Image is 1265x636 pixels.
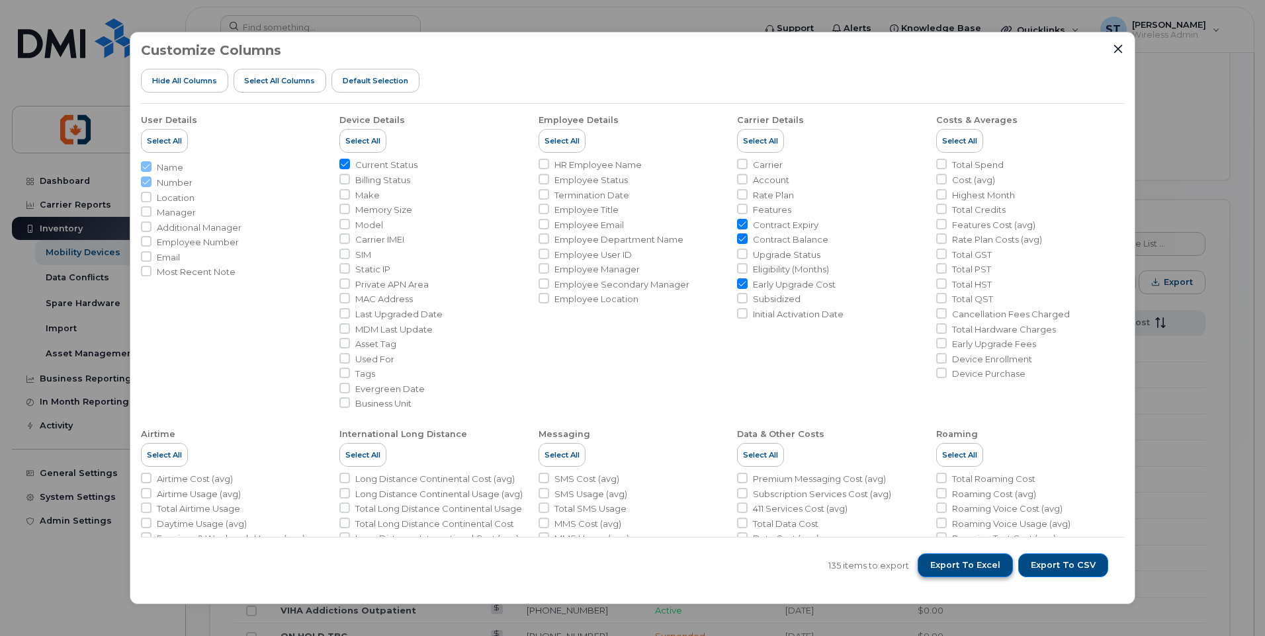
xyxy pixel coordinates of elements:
span: Employee Manager [554,263,640,276]
div: Employee Details [539,114,619,126]
button: Select All [141,129,188,153]
span: MMS Cost (avg) [554,518,621,530]
h3: Customize Columns [141,43,281,58]
button: Select All [737,443,784,467]
span: Memory Size [355,204,412,216]
span: Total Data Cost [753,518,818,530]
span: Select All [345,136,380,146]
span: Long Distance Continental Cost (avg) [355,473,515,485]
span: MDM Last Update [355,323,433,336]
span: Subscription Services Cost (avg) [753,488,891,500]
span: Private APN Area [355,278,429,291]
span: Employee Status [554,174,628,186]
span: Total Long Distance Continental Usage [355,502,522,515]
span: Total HST [952,278,992,291]
span: SMS Cost (avg) [554,473,619,485]
span: Total Spend [952,159,1004,171]
span: Most Recent Note [157,266,236,278]
span: Hide All Columns [152,75,217,86]
span: Eligibility (Months) [753,263,829,276]
span: Premium Messaging Cost (avg) [753,473,886,485]
span: Select all Columns [244,75,315,86]
div: Airtime [141,428,175,440]
button: Select All [936,443,983,467]
span: Manager [157,206,196,219]
span: Email [157,251,180,264]
span: Name [157,161,183,174]
button: Select all Columns [234,69,327,93]
span: Model [355,219,383,231]
button: Select All [539,129,586,153]
span: Employee Secondary Manager [554,278,689,291]
span: Carrier IMEI [355,233,404,246]
span: Early Upgrade Cost [753,278,836,291]
button: Default Selection [331,69,419,93]
span: Total Credits [952,204,1006,216]
span: Carrier [753,159,783,171]
span: Evergreen Date [355,383,425,395]
span: Total GST [952,249,992,261]
button: Select All [339,443,386,467]
span: 411 Services Cost (avg) [753,502,848,515]
span: Export to CSV [1031,559,1096,571]
button: Select All [339,129,386,153]
span: Static IP [355,263,390,276]
span: Billing Status [355,174,410,186]
span: Evenings & Weekends Usage (avg) [157,532,305,545]
span: Additional Manager [157,221,241,234]
span: HR Employee Name [554,159,642,171]
span: Tags [355,368,375,380]
div: International Long Distance [339,428,467,440]
div: Messaging [539,428,590,440]
span: Export to Excel [930,559,1000,571]
span: SIM [355,249,371,261]
span: Used For [355,353,394,366]
span: Data Cost (avg) [753,532,819,545]
span: Early Upgrade Fees [952,338,1036,350]
span: Highest Month [952,189,1015,202]
button: Select All [539,443,586,467]
span: Upgrade Status [753,249,820,261]
span: Features Cost (avg) [952,219,1035,231]
span: Current Status [355,159,417,171]
span: Employee Number [157,236,239,249]
span: Select All [942,136,977,146]
div: User Details [141,114,197,126]
span: Rate Plan Costs (avg) [952,233,1042,246]
span: Number [157,177,193,189]
span: Cancellation Fees Charged [952,308,1070,321]
div: Roaming [936,428,978,440]
span: Select All [147,136,182,146]
span: Make [355,189,380,202]
button: Select All [141,443,188,467]
span: Rate Plan [753,189,794,202]
span: Airtime Usage (avg) [157,488,241,500]
div: Device Details [339,114,405,126]
span: Daytime Usage (avg) [157,518,247,530]
span: Total PST [952,263,991,276]
span: Business Unit [355,397,412,410]
span: Contract Balance [753,233,828,246]
span: Select All [942,450,977,460]
span: Long Distance Continental Usage (avg) [355,488,523,500]
span: Asset Tag [355,338,396,350]
span: MMS Usage (avg) [554,532,629,545]
span: Device Purchase [952,368,1025,380]
span: Total SMS Usage [554,502,627,515]
span: Termination Date [554,189,629,202]
div: Carrier Details [737,114,804,126]
span: Total Airtime Usage [157,502,240,515]
span: Employee Title [554,204,619,216]
button: Export to Excel [918,553,1013,577]
span: Total QST [952,293,993,305]
span: Initial Activation Date [753,308,844,321]
span: Long Distance International Cost (avg) [355,532,519,545]
span: Device Enrollment [952,353,1032,366]
span: Total Roaming Cost [952,473,1035,485]
span: Select All [345,450,380,460]
button: Hide All Columns [141,69,228,93]
div: Costs & Averages [936,114,1018,126]
span: Cost (avg) [952,174,995,186]
span: Default Selection [343,75,408,86]
span: Location [157,192,195,204]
